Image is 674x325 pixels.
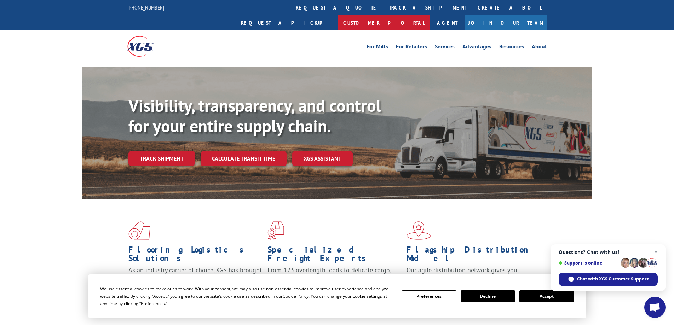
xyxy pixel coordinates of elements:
span: Cookie Policy [283,293,309,299]
a: For Mills [367,44,388,52]
div: Cookie Consent Prompt [88,274,586,318]
div: Open chat [644,297,666,318]
span: Close chat [652,248,660,256]
a: About [532,44,547,52]
a: Calculate transit time [201,151,287,166]
h1: Flagship Distribution Model [407,245,540,266]
a: Track shipment [128,151,195,166]
button: Preferences [402,290,456,302]
a: For Retailers [396,44,427,52]
b: Visibility, transparency, and control for your entire supply chain. [128,94,381,137]
p: From 123 overlength loads to delicate cargo, our experienced staff knows the best way to move you... [267,266,401,297]
a: Services [435,44,455,52]
img: xgs-icon-focused-on-flooring-red [267,221,284,240]
div: Chat with XGS Customer Support [559,273,658,286]
div: We use essential cookies to make our site work. With your consent, we may also use non-essential ... [100,285,393,307]
span: Our agile distribution network gives you nationwide inventory management on demand. [407,266,537,283]
h1: Flooring Logistics Solutions [128,245,262,266]
a: Advantages [462,44,491,52]
button: Accept [519,290,574,302]
h1: Specialized Freight Experts [267,245,401,266]
a: [PHONE_NUMBER] [127,4,164,11]
a: XGS ASSISTANT [292,151,353,166]
button: Decline [461,290,515,302]
span: Chat with XGS Customer Support [577,276,649,282]
img: xgs-icon-flagship-distribution-model-red [407,221,431,240]
a: Request a pickup [236,15,338,30]
a: Customer Portal [338,15,430,30]
span: Preferences [141,301,165,307]
img: xgs-icon-total-supply-chain-intelligence-red [128,221,150,240]
span: Support is online [559,260,618,266]
a: Join Our Team [465,15,547,30]
a: Resources [499,44,524,52]
span: Questions? Chat with us! [559,249,658,255]
a: Agent [430,15,465,30]
span: As an industry carrier of choice, XGS has brought innovation and dedication to flooring logistics... [128,266,262,291]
